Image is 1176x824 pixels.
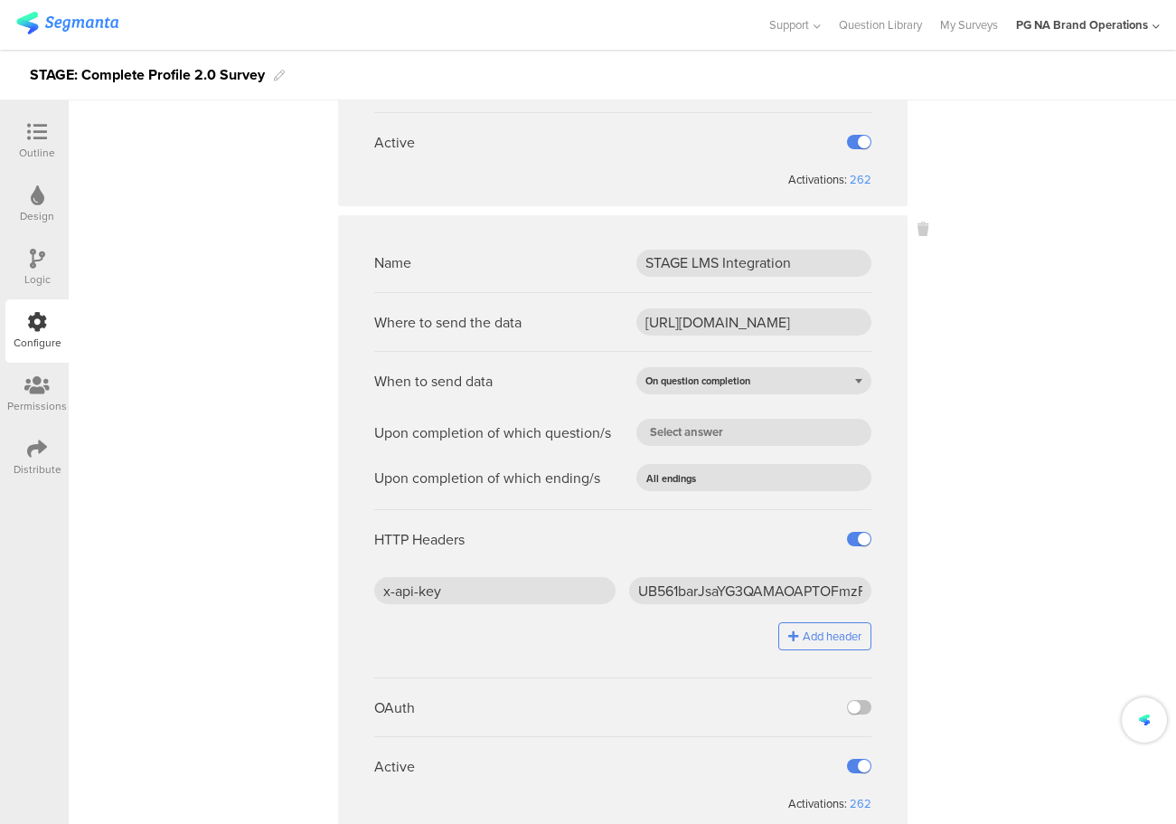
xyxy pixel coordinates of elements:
[19,145,55,161] div: Outline
[645,374,750,388] span: On question completion
[374,697,415,718] div: OAuth
[374,756,415,777] div: Active
[1016,16,1148,33] div: PG NA Brand Operations
[786,171,850,188] div: Activations:
[24,271,51,288] div: Logic
[778,622,871,650] button: Add header
[14,335,61,351] div: Configure
[14,461,61,478] div: Distribute
[374,577,616,604] input: Header key
[850,795,871,812] div: 262
[636,419,871,446] input: Select answer
[646,471,696,486] span: All endings
[850,171,871,188] div: 262
[374,468,600,488] div: Upon completion of which ending/s
[374,422,611,443] div: Upon completion of which question/s
[374,312,522,333] div: Where to send the data
[7,398,67,414] div: Permissions
[786,795,850,812] div: Activations:
[30,61,265,90] div: STAGE: Complete Profile 2.0 Survey
[636,308,871,336] input: URL - http(s)://...
[20,208,54,224] div: Design
[769,16,809,33] span: Support
[374,529,465,550] div: HTTP Headers
[629,577,871,604] input: Header value
[374,252,411,273] div: Name
[374,132,415,153] div: Active
[636,250,871,277] input: Hook Name
[1139,714,1150,725] img: segmanta-icon-final.svg
[374,371,493,392] div: When to send data
[16,12,118,34] img: segmanta logo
